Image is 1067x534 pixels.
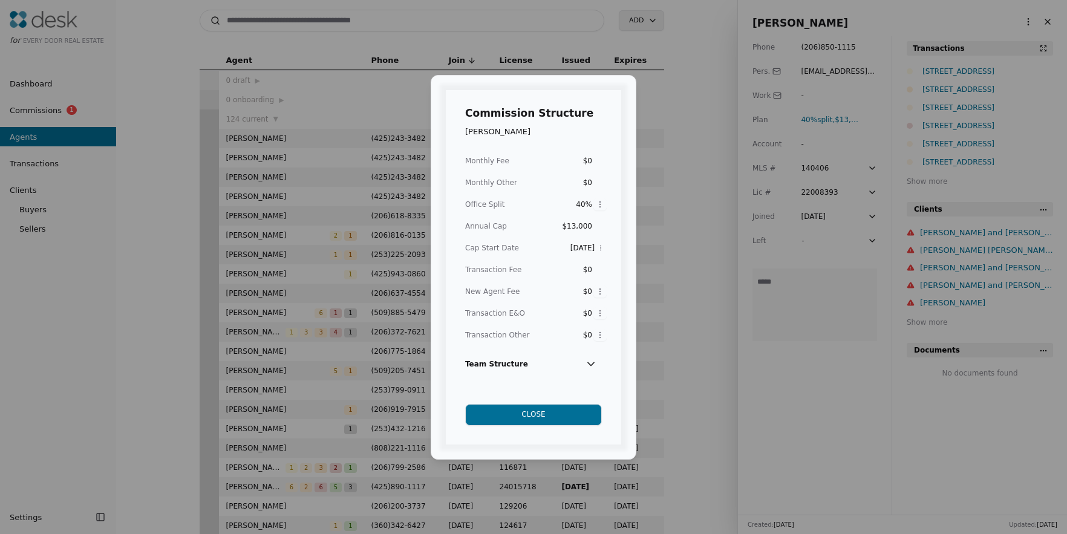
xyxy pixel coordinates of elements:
div: $0 [570,329,592,341]
div: $0 [570,264,592,276]
div: Annual Cap [465,220,557,232]
div: Cap Start Date [465,242,557,254]
div: Transaction Fee [465,264,557,276]
div: [DATE] [569,242,595,254]
div: Monthly Fee [465,155,557,167]
div: $0 [570,307,592,319]
div: 40% [570,198,592,210]
button: Close [465,404,602,426]
h1: Commission Structure [465,105,593,122]
div: Transaction E&O [465,307,557,319]
div: [PERSON_NAME] [465,125,530,138]
div: Office Split [465,198,557,210]
div: Team Structure [465,353,602,380]
div: $0 [570,155,592,167]
div: New Agent Fee [465,285,557,298]
div: $13,000 [562,220,592,232]
div: Monthly Other [465,177,557,189]
div: $0 [570,285,592,298]
div: Transaction Other [465,329,557,341]
div: $0 [570,177,592,189]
